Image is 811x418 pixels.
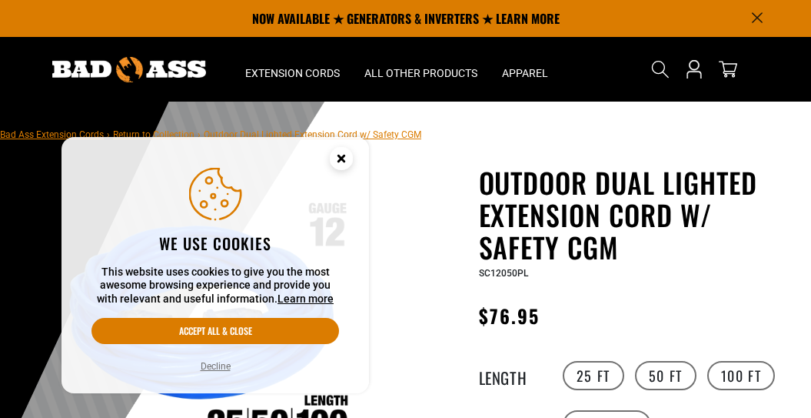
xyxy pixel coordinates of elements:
summary: All Other Products [352,37,490,102]
span: Apparel [502,66,548,80]
span: › [198,129,201,140]
h2: We use cookies [91,233,339,253]
a: Learn more [278,293,334,305]
legend: Length [479,366,556,386]
summary: Search [648,57,673,82]
span: $76.95 [479,302,540,329]
summary: Extension Cords [233,37,352,102]
summary: Apparel [490,37,560,102]
p: This website uses cookies to give you the most awesome browsing experience and provide you with r... [91,266,339,306]
label: 100 FT [707,361,776,390]
button: Accept all & close [91,318,339,344]
button: Decline [196,359,235,374]
a: Return to Collection [113,129,194,140]
span: All Other Products [364,66,477,80]
img: Bad Ass Extension Cords [52,57,206,82]
h1: Outdoor Dual Lighted Extension Cord w/ Safety CGM [479,166,800,263]
span: Outdoor Dual Lighted Extension Cord w/ Safety CGM [204,129,421,140]
label: 50 FT [635,361,696,390]
span: › [107,129,110,140]
label: 25 FT [563,361,624,390]
aside: Cookie Consent [61,137,369,394]
span: Extension Cords [245,66,340,80]
span: SC12050PL [479,268,528,279]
